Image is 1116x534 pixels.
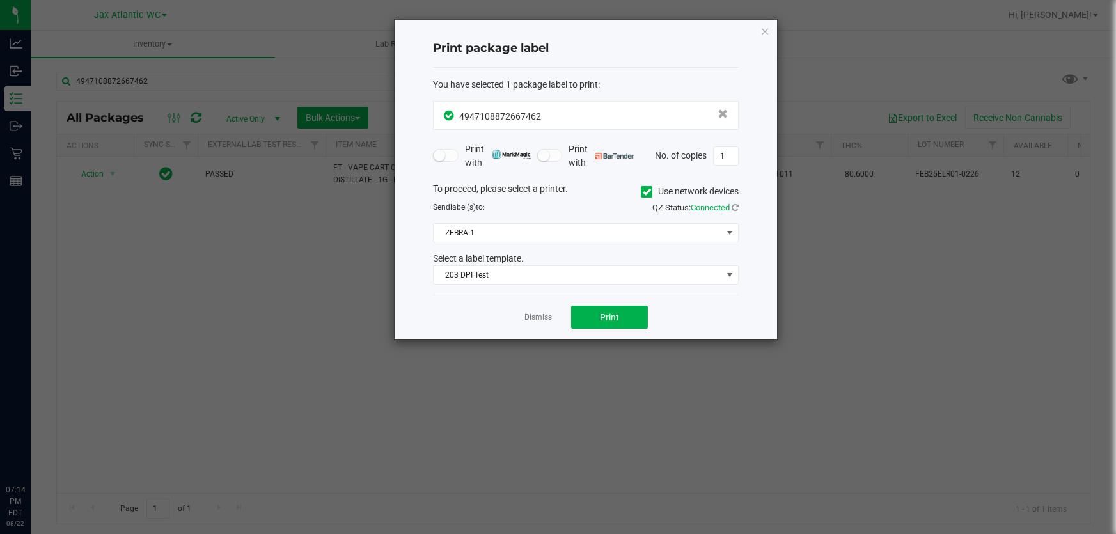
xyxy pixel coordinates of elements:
[450,203,476,212] span: label(s)
[423,252,748,265] div: Select a label template.
[569,143,634,169] span: Print with
[433,40,739,57] h4: Print package label
[423,182,748,201] div: To proceed, please select a printer.
[13,432,51,470] iframe: Resource center
[433,78,739,91] div: :
[434,266,722,284] span: 203 DPI Test
[465,143,531,169] span: Print with
[434,224,722,242] span: ZEBRA-1
[444,109,456,122] span: In Sync
[600,312,619,322] span: Print
[459,111,541,122] span: 4947108872667462
[492,150,531,159] img: mark_magic_cybra.png
[433,203,485,212] span: Send to:
[641,185,739,198] label: Use network devices
[691,203,730,212] span: Connected
[571,306,648,329] button: Print
[595,153,634,159] img: bartender.png
[652,203,739,212] span: QZ Status:
[655,150,707,160] span: No. of copies
[524,312,552,323] a: Dismiss
[433,79,598,90] span: You have selected 1 package label to print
